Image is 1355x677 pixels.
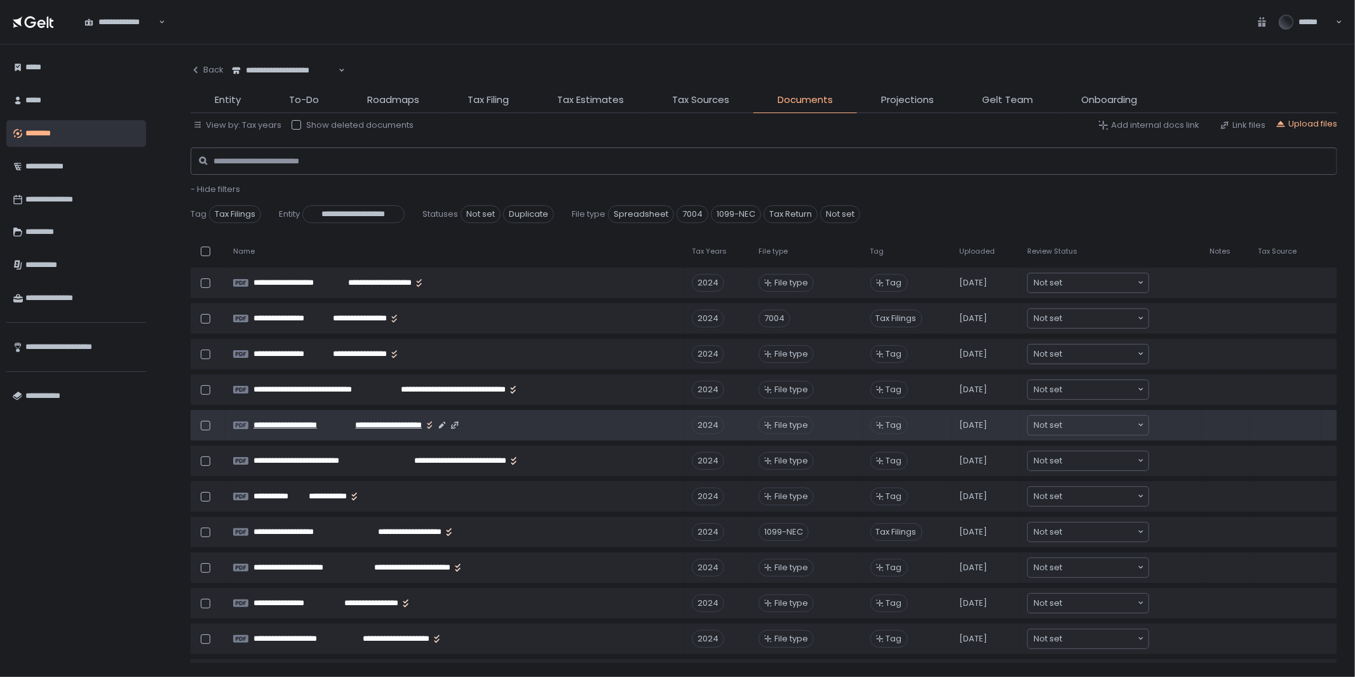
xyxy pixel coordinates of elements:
div: 2024 [692,310,724,327]
span: Tag [886,562,902,573]
span: [DATE] [960,420,988,431]
div: Search for option [76,8,165,35]
input: Search for option [1062,312,1136,325]
span: [DATE] [960,348,988,360]
span: Uploaded [960,247,995,256]
input: Search for option [1062,561,1136,574]
span: Entity [279,209,300,220]
span: Not set [461,205,501,223]
span: Not set [1034,348,1062,360]
span: Not set [1034,312,1062,325]
div: 2024 [692,523,724,541]
div: Search for option [1028,629,1149,648]
div: Search for option [1028,487,1149,506]
button: Back [191,57,224,83]
span: Not set [1034,597,1062,610]
span: Tag [886,598,902,609]
input: Search for option [1062,490,1136,503]
input: Search for option [1062,277,1136,289]
div: 2024 [692,452,724,470]
span: Not set [1034,490,1062,503]
span: To-Do [289,93,319,107]
div: Search for option [1028,345,1149,364]
span: Tag [886,455,902,467]
span: Not set [1034,455,1062,467]
div: Search for option [1028,451,1149,470]
span: File type [774,491,808,502]
span: Not set [1034,277,1062,289]
span: Review Status [1027,247,1077,256]
span: Not set [1034,419,1062,432]
button: - Hide filters [191,184,240,195]
span: Spreadsheet [608,205,674,223]
div: 2024 [692,559,724,577]
span: File type [774,348,808,360]
input: Search for option [1062,383,1136,396]
span: Entity [215,93,241,107]
span: [DATE] [960,633,988,645]
span: [DATE] [960,277,988,289]
span: File type [774,562,808,573]
input: Search for option [1062,419,1136,432]
span: [DATE] [960,384,988,395]
div: Search for option [224,57,345,84]
span: Notes [1210,247,1230,256]
div: 2024 [692,630,724,648]
span: Not set [1034,526,1062,538]
div: Search for option [1028,416,1149,435]
div: 2024 [692,488,724,505]
span: Onboarding [1081,93,1137,107]
span: [DATE] [960,491,988,502]
div: 2024 [692,594,724,612]
button: Upload files [1276,118,1337,130]
span: Roadmaps [367,93,419,107]
span: [DATE] [960,598,988,609]
div: Search for option [1028,594,1149,613]
button: View by: Tax years [193,120,281,131]
div: 2024 [692,381,724,399]
span: Duplicate [503,205,554,223]
div: 1099-NEC [758,523,809,541]
span: Projections [881,93,934,107]
span: [DATE] [960,526,988,538]
span: File type [774,633,808,645]
span: Not set [1034,561,1062,574]
span: Tag [886,348,902,360]
span: Tag [191,209,206,220]
div: 2024 [692,274,724,292]
span: Tax Filings [209,205,261,223]
span: [DATE] [960,562,988,573]
span: Tax Return [764,205,818,223]
button: Add internal docs link [1098,120,1199,131]
span: File type [758,247,788,256]
span: Tax Sources [672,93,729,107]
span: Tag [870,247,884,256]
input: Search for option [1062,455,1136,467]
div: 7004 [758,310,790,327]
span: Tag [886,420,902,431]
div: Search for option [1028,558,1149,577]
span: Tag [886,384,902,395]
span: Not set [820,205,860,223]
span: Tax Filing [468,93,509,107]
div: 2024 [692,345,724,363]
div: Search for option [1028,523,1149,542]
input: Search for option [157,16,158,29]
span: Name [233,247,255,256]
span: File type [572,209,605,220]
span: Tax Filings [870,523,922,541]
input: Search for option [1062,348,1136,360]
span: File type [774,384,808,395]
span: Tag [886,491,902,502]
span: [DATE] [960,455,988,467]
span: File type [774,598,808,609]
button: Link files [1220,120,1265,131]
span: Documents [778,93,833,107]
span: Tax Filings [870,310,922,327]
span: File type [774,277,808,289]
